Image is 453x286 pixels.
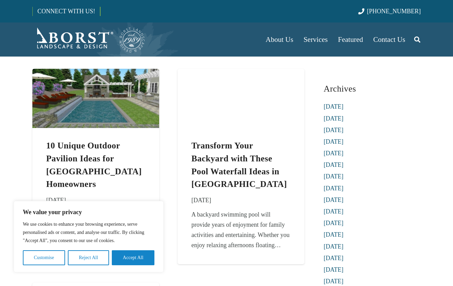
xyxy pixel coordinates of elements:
[33,3,100,19] a: CONNECT WITH US!
[46,141,142,189] a: 10 Unique Outdoor Pavilion Ideas for [GEOGRAPHIC_DATA] Homeowners
[324,208,344,215] a: [DATE]
[333,22,368,57] a: Featured
[23,250,65,265] button: Customise
[324,196,344,203] a: [DATE]
[324,278,344,285] a: [DATE]
[303,35,328,44] span: Services
[298,22,333,57] a: Services
[266,35,293,44] span: About Us
[32,69,159,128] img: Outdoor pavilion design with swimming pool, lounge chairs, and landscaped garden in Bergen County...
[338,35,363,44] span: Featured
[32,70,159,77] a: 10 Unique Outdoor Pavilion Ideas for Bergen County Homeowners
[324,185,344,192] a: [DATE]
[324,173,344,180] a: [DATE]
[260,22,298,57] a: About Us
[191,209,290,250] div: A backyard swimming pool will provide years of enjoyment for family activities and entertaining. ...
[32,26,146,53] a: Borst-Logo
[324,231,344,238] a: [DATE]
[410,31,424,48] a: Search
[23,208,154,216] p: We value your privacy
[324,150,344,157] a: [DATE]
[324,255,344,261] a: [DATE]
[367,8,421,15] span: [PHONE_NUMBER]
[178,70,304,77] a: Transform Your Backyard with These Pool Waterfall Ideas in NJ
[324,161,344,168] a: [DATE]
[191,141,287,189] a: Transform Your Backyard with These Pool Waterfall Ideas in [GEOGRAPHIC_DATA]
[324,81,421,96] h3: Archives
[324,138,344,145] a: [DATE]
[324,220,344,226] a: [DATE]
[324,266,344,273] a: [DATE]
[368,22,410,57] a: Contact Us
[324,127,344,133] a: [DATE]
[324,103,344,110] a: [DATE]
[23,220,154,245] p: We use cookies to enhance your browsing experience, serve personalised ads or content, and analys...
[191,195,211,205] time: 27 January 2017 at 16:43:42 America/New_York
[324,115,344,122] a: [DATE]
[46,195,66,205] time: 27 January 2017 at 17:17:37 America/New_York
[358,8,421,15] a: [PHONE_NUMBER]
[373,35,405,44] span: Contact Us
[68,250,109,265] button: Reject All
[14,201,164,272] div: We value your privacy
[324,243,344,250] a: [DATE]
[112,250,154,265] button: Accept All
